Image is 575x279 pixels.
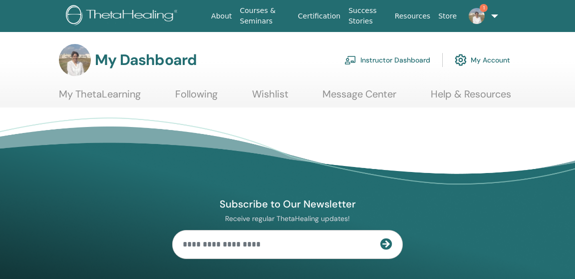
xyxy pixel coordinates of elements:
a: Courses & Seminars [236,1,294,30]
img: default.jpg [469,8,485,24]
p: Receive regular ThetaHealing updates! [172,214,403,223]
a: Help & Resources [431,88,511,107]
a: Wishlist [252,88,288,107]
img: cog.svg [455,51,467,68]
span: 1 [480,4,488,12]
img: logo.png [66,5,181,27]
a: My ThetaLearning [59,88,141,107]
a: About [207,7,236,25]
a: Success Stories [344,1,390,30]
h3: My Dashboard [95,51,197,69]
img: default.jpg [59,44,91,76]
a: Following [175,88,218,107]
h4: Subscribe to Our Newsletter [172,197,403,210]
a: Message Center [322,88,396,107]
a: Store [434,7,461,25]
a: Resources [391,7,435,25]
img: chalkboard-teacher.svg [344,55,356,64]
a: My Account [455,49,510,71]
a: Certification [294,7,344,25]
a: Instructor Dashboard [344,49,430,71]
